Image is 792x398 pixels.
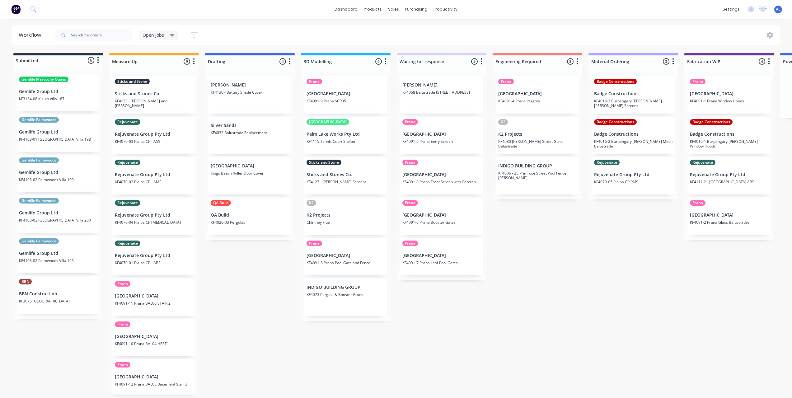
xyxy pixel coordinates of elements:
[307,241,322,246] div: Prana
[115,281,130,287] div: Prana
[594,91,672,96] p: Badge Constructions
[498,171,577,180] p: KF4006 - 35 Primrose Street Pool Fence [PERSON_NAME]
[690,91,768,96] p: [GEOGRAPHIC_DATA]
[115,260,193,265] p: KF4070-01 Pialba CP - ABS
[402,220,481,225] p: KF4091-6 Prana Booster Gates
[594,99,672,108] p: KF4016-3 Burpengary [PERSON_NAME] [PERSON_NAME] Screens
[498,132,577,137] p: K2 Projects
[690,99,768,103] p: KF4091-1 Prana Window Hoods
[719,5,743,14] div: settings
[16,195,100,233] div: Gemlife PalmwoodsGemlife Group LtdKF4103-03 [GEOGRAPHIC_DATA] Villa 200
[208,198,292,235] div: QA BuildQA BuildKF4026-03 Pergolas
[402,132,481,137] p: [GEOGRAPHIC_DATA]
[19,210,97,216] p: Gemlife Group Ltd
[115,180,193,184] p: KF4070-02 Pialba CP - AMS
[307,200,316,206] div: K2
[307,292,385,297] p: KF4073 Pergola & Booster Gates
[307,160,341,165] div: Sticks and Stone
[16,115,100,152] div: Gemlife PalmwoodsGemlife Group LtdKF4103-01 [GEOGRAPHIC_DATA] Villa 198
[400,157,483,194] div: Prana[GEOGRAPHIC_DATA]KF4091-8 Prana Front Screen with Coreten
[211,200,231,206] div: QA Build
[592,157,675,194] div: RejuvenateRejuvenate Group Pty LtdKF4070-05 Pialba CP PMS
[11,5,21,14] img: Factory
[19,299,97,303] p: KF3075 [GEOGRAPHIC_DATA]
[211,123,289,128] p: Silver Sands
[208,117,292,154] div: Silver SandsKF4032 Balustrade Replacement
[304,76,387,114] div: Prana[GEOGRAPHIC_DATA]KF4091-9 Prana SCR05
[304,198,387,235] div: K2K2 ProjectsChimney Flue
[71,29,133,41] input: Search for orders...
[594,180,672,184] p: KF4070-05 Pialba CP PMS
[690,172,768,177] p: Rejuvenate Group Pty Ltd
[592,117,675,154] div: Badge ConstructionsBadge ConstructionsKF4016-2 Burpengary [PERSON_NAME] Mesh Balustrade
[211,163,289,169] p: [GEOGRAPHIC_DATA]
[331,5,361,14] a: dashboard
[307,99,385,103] p: KF4091-9 Prana SCR05
[112,198,196,235] div: RejuvenateRejuvenate Group Pty LtdKF4070-04 Pialba CP [MEDICAL_DATA]
[496,117,579,154] div: K2K2 ProjectsKF4080 [PERSON_NAME] Street Glass Balustrade
[115,79,150,84] div: Sticks and Stone
[115,321,130,327] div: Prana
[115,241,140,246] div: Rejuvenate
[690,79,705,84] div: Prana
[402,82,481,88] p: [PERSON_NAME]
[307,220,385,225] p: Chimney Flue
[211,213,289,218] p: QA Build
[115,362,130,368] div: Prana
[19,177,97,182] p: KF4103-02 Palmwoods Villa 199
[304,157,387,194] div: Sticks and StoneSticks and Stones Co.KF4123 - [PERSON_NAME] Screens
[19,89,97,94] p: Gemlife Group Ltd
[496,76,579,114] div: Prana[GEOGRAPHIC_DATA]KF4091-4 Prana Pergola
[115,91,193,96] p: Sticks and Stones Co.
[112,238,196,275] div: RejuvenateRejuvenate Group Pty LtdKF4070-01 Pialba CP - ABS
[402,200,418,206] div: Prana
[496,157,579,194] div: INDIGO BUILDING GROUPKF4006 - 35 Primrose Street Pool Fence [PERSON_NAME]
[16,236,100,273] div: Gemlife PalmwoodsGemlife Group LtdKF4103-02 Palmwoods Villa 195
[115,132,193,137] p: Rejuvenate Group Pty Ltd
[304,279,387,316] div: INDIGO BUILDING GROUPKF4073 Pergola & Booster Gates
[115,301,193,306] p: KF4091-11 Prana BAL06 STAIR 2
[307,132,385,137] p: Palm Lake Works Pty Ltd
[402,172,481,177] p: [GEOGRAPHIC_DATA]
[307,260,385,265] p: KF4091-3 Prana Pool Gate and Fence
[498,163,577,169] p: INDIGO BUILDING GROUP
[112,117,196,154] div: RejuvenateRejuvenate Group Pty LtdKF4070-03 Pialba CP - ASS
[115,253,193,258] p: Rejuvenate Group Pty Ltd
[112,157,196,194] div: RejuvenateRejuvenate Group Pty LtdKF4070-02 Pialba CP - AMS
[143,32,164,38] span: Open Jobs
[402,180,481,184] p: KF4091-8 Prana Front Screen with Coreten
[498,139,577,148] p: KF4080 [PERSON_NAME] Street Glass Balustrade
[115,160,140,165] div: Rejuvenate
[498,99,577,103] p: KF4091-4 Prana Pergola
[594,79,637,84] div: Badge Constructions
[776,7,780,12] span: AL
[594,119,637,125] div: Badge Constructions
[112,319,196,356] div: Prana[GEOGRAPHIC_DATA]KF4091-10 Prana BAL04 HRST1
[402,160,418,165] div: Prana
[690,220,768,225] p: KF4091-2 Prana Glass Balustrades
[16,74,100,111] div: Gemlife Maroochy QuaysGemlife Group LtdKF3134-08 Kuluin Villa 187
[498,119,508,125] div: K2
[402,119,418,125] div: Prana
[115,374,193,380] p: [GEOGRAPHIC_DATA]
[498,91,577,96] p: [GEOGRAPHIC_DATA]
[307,119,349,125] div: [GEOGRAPHIC_DATA]
[16,276,100,314] div: BBNBBN ConstructionKF3075 [GEOGRAPHIC_DATA]
[115,334,193,339] p: [GEOGRAPHIC_DATA]
[115,99,193,108] p: KF4133 - [PERSON_NAME] and [PERSON_NAME]
[19,258,97,263] p: KF4103-02 Palmwoods Villa 195
[115,119,140,125] div: Rejuvenate
[594,172,672,177] p: Rejuvenate Group Pty Ltd
[400,117,483,154] div: Prana[GEOGRAPHIC_DATA]KF4091-5 Prana Entry Screen
[690,139,768,148] p: KF4016-1 Burpengary [PERSON_NAME] Window Hoods
[115,139,193,144] p: KF4070-03 Pialba CP - ASS
[19,129,97,135] p: Gemlife Group Ltd
[115,220,193,225] p: KF4070-04 Pialba CP [MEDICAL_DATA]
[211,90,289,95] p: KF4130 - Battery Shade Cover
[402,260,481,265] p: KF4091-7 Prana Leaf Pool Gates
[19,137,97,142] p: KF4103-01 [GEOGRAPHIC_DATA] Villa 198
[400,198,483,235] div: Prana[GEOGRAPHIC_DATA]KF4091-6 Prana Booster Gates
[402,90,481,95] p: KF4068 Balustrade [STREET_ADDRESS]
[690,200,705,206] div: Prana
[690,180,768,184] p: KF4112-2 - [GEOGRAPHIC_DATA] ABS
